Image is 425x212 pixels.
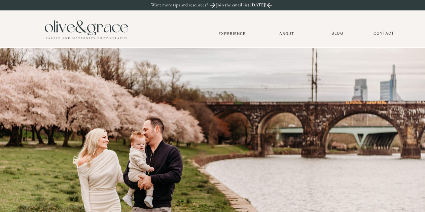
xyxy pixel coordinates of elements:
a: Contact [370,31,397,36]
a: Join the email list [DATE]! [215,2,267,10]
a: About [277,31,297,36]
a: BLOG [329,31,346,36]
a: Experience [210,31,254,36]
p: Want more tips and resources? [151,2,222,8]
